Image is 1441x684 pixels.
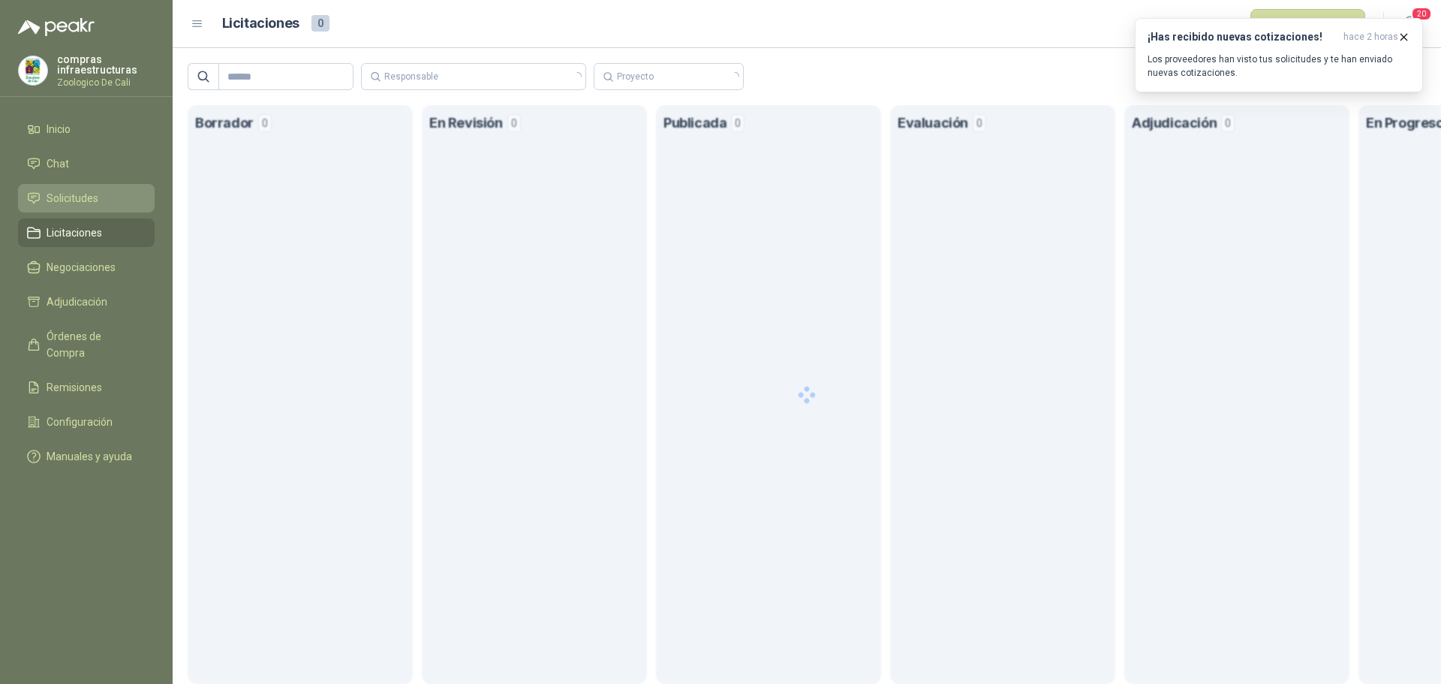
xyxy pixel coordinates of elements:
span: Solicitudes [47,190,98,206]
a: Adjudicación [18,288,155,316]
span: Remisiones [47,379,102,396]
a: Manuales y ayuda [18,442,155,471]
a: Configuración [18,408,155,436]
button: 20 [1396,11,1423,38]
span: Licitaciones [47,224,102,241]
p: Zoologico De Cali [57,78,155,87]
p: compras infraestructuras [57,54,155,75]
a: Licitaciones [18,218,155,247]
span: 20 [1411,7,1432,21]
span: Negociaciones [47,259,116,276]
span: Inicio [47,121,71,137]
a: Negociaciones [18,253,155,282]
span: Órdenes de Compra [47,328,140,361]
a: Solicitudes [18,184,155,212]
button: ¡Has recibido nuevas cotizaciones!hace 2 horas Los proveedores han visto tus solicitudes y te han... [1135,18,1423,92]
span: loading [573,72,582,81]
img: Logo peakr [18,18,95,36]
span: hace 2 horas [1343,31,1398,44]
a: Inicio [18,115,155,143]
a: Chat [18,149,155,178]
a: Remisiones [18,373,155,402]
h1: Licitaciones [222,13,299,35]
h3: ¡Has recibido nuevas cotizaciones! [1148,31,1337,44]
button: Nueva Licitación [1250,9,1366,39]
span: Manuales y ayuda [47,448,132,465]
span: loading [730,72,739,81]
a: Órdenes de Compra [18,322,155,367]
span: Chat [47,155,69,172]
span: 0 [311,15,329,32]
span: Adjudicación [47,294,107,310]
img: Company Logo [19,56,47,85]
span: Configuración [47,414,113,430]
p: Los proveedores han visto tus solicitudes y te han enviado nuevas cotizaciones. [1148,53,1410,80]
